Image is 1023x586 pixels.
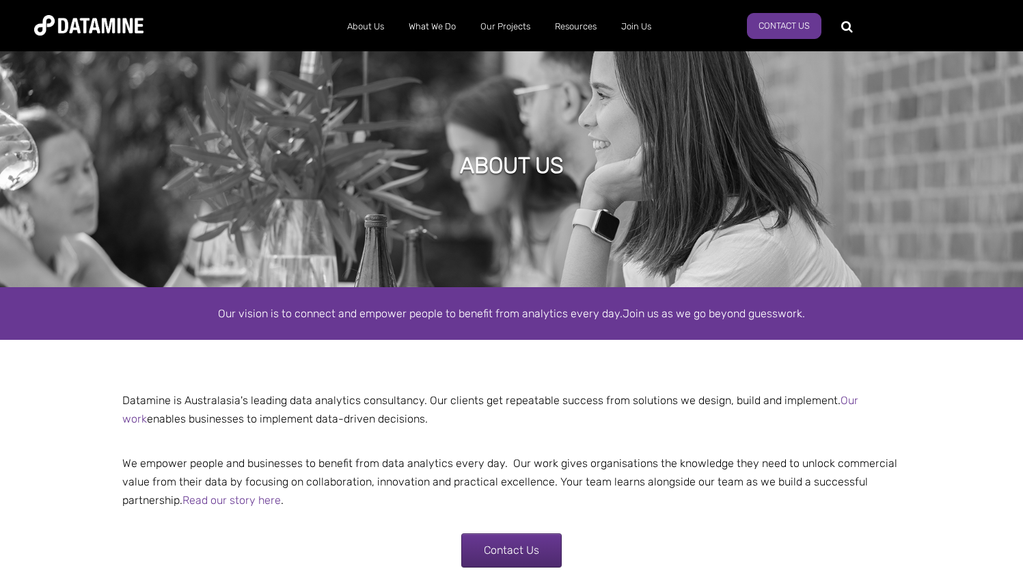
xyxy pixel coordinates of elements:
a: Join Us [609,9,664,44]
a: Our Projects [468,9,543,44]
img: Datamine [34,15,144,36]
p: Datamine is Australasia's leading data analytics consultancy. Our clients get repeatable success ... [112,391,912,428]
a: What We Do [396,9,468,44]
span: Contact Us [484,544,539,557]
h1: ABOUT US [460,150,564,181]
a: Contact Us [461,533,562,568]
a: About Us [335,9,396,44]
span: Our vision is to connect and empower people to benefit from analytics every day. [218,307,623,320]
span: Join us as we go beyond guesswork. [623,307,805,320]
a: Read our story here [182,494,281,507]
a: Contact Us [747,13,821,39]
a: Resources [543,9,609,44]
p: We empower people and businesses to benefit from data analytics every day. Our work gives organis... [112,436,912,510]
